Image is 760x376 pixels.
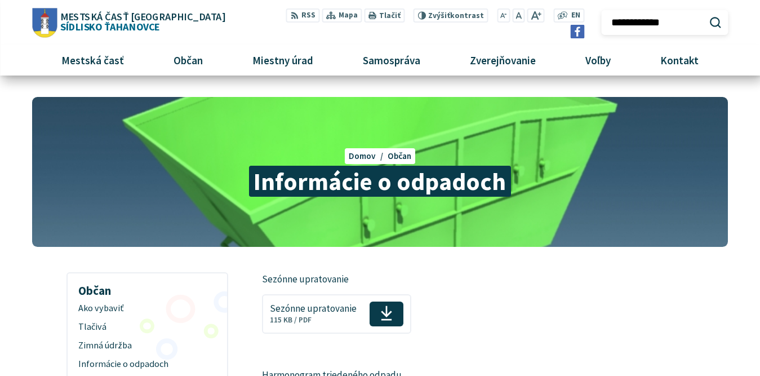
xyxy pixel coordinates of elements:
span: kontrast [428,11,484,20]
span: 115 KB / PDF [270,315,312,325]
span: Domov [349,151,376,161]
a: Ako vybaviť [72,299,223,318]
a: Samospráva [343,45,441,76]
span: Sezónne upratovanie [270,303,357,314]
img: Prejsť na domovskú stránku [32,8,57,37]
a: Voľby [565,45,632,76]
a: Zimná údržba [72,337,223,355]
span: RSS [301,10,315,21]
button: Nastaviť pôvodnú veľkosť písma [513,8,525,23]
span: Informácie o odpadoch [249,166,511,197]
span: Mestská časť [GEOGRAPHIC_DATA] [60,11,225,21]
span: EN [571,10,580,21]
span: Miestny úrad [248,45,317,76]
a: EN [568,10,583,21]
a: Zverejňovanie [450,45,557,76]
span: Zimná údržba [78,337,216,355]
a: Sezónne upratovanie115 KB / PDF [262,294,411,334]
a: Domov [349,151,387,161]
a: Občan [388,151,411,161]
span: Tlačivá [78,318,216,337]
span: Tlačiť [379,11,401,20]
button: Zvýšiťkontrast [414,8,488,23]
span: Zverejňovanie [466,45,540,76]
a: Miestny úrad [232,45,334,76]
p: Sezónne upratovanie [262,272,642,287]
img: Prejsť na Facebook stránku [571,25,585,39]
span: Mapa [339,10,358,21]
a: Informácie o odpadoch [72,355,223,374]
span: Informácie o odpadoch [78,355,216,374]
span: Mestská časť [57,45,128,76]
span: Ako vybaviť [78,299,216,318]
span: Sídlisko Ťahanovce [57,11,225,32]
span: Občan [169,45,207,76]
a: Logo Sídlisko Ťahanovce, prejsť na domovskú stránku. [32,8,225,37]
a: RSS [286,8,319,23]
button: Zmenšiť veľkosť písma [497,8,510,23]
button: Tlačiť [364,8,405,23]
a: Občan [153,45,223,76]
span: Samospráva [358,45,424,76]
span: Voľby [581,45,615,76]
a: Mestská časť [41,45,144,76]
a: Tlačivá [72,318,223,337]
span: Kontakt [656,45,703,76]
a: Kontakt [640,45,719,76]
span: Zvýšiť [428,11,450,20]
h3: Občan [72,276,223,299]
button: Zväčšiť veľkosť písma [527,8,545,23]
a: Mapa [322,8,362,23]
